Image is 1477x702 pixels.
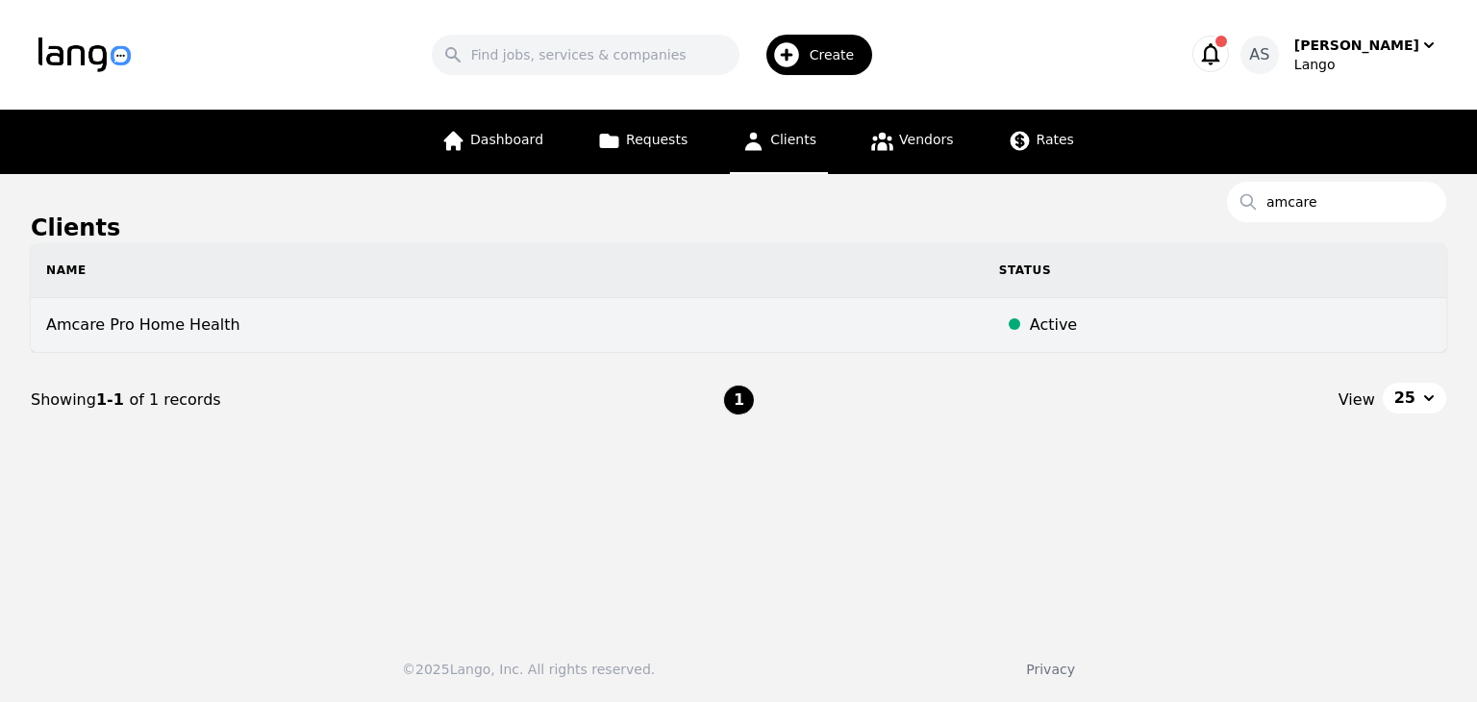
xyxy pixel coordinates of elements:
[31,298,984,353] td: Amcare Pro Home Health
[31,213,1446,243] h1: Clients
[626,132,688,147] span: Requests
[31,243,984,298] th: Name
[470,132,543,147] span: Dashboard
[1394,387,1415,410] span: 25
[402,660,655,679] div: © 2025 Lango, Inc. All rights reserved.
[770,132,816,147] span: Clients
[739,27,885,83] button: Create
[432,35,739,75] input: Find jobs, services & companies
[730,110,828,174] a: Clients
[1249,43,1269,66] span: AS
[430,110,555,174] a: Dashboard
[31,389,723,412] div: Showing of 1 records
[1037,132,1074,147] span: Rates
[984,243,1446,298] th: Status
[899,132,953,147] span: Vendors
[996,110,1086,174] a: Rates
[1294,55,1439,74] div: Lango
[1339,389,1375,412] span: View
[1294,36,1419,55] div: [PERSON_NAME]
[859,110,964,174] a: Vendors
[810,45,868,64] span: Create
[96,390,129,409] span: 1-1
[38,38,131,72] img: Logo
[31,353,1446,447] nav: Page navigation
[586,110,699,174] a: Requests
[1227,182,1446,222] input: Search
[1383,383,1446,414] button: 25
[1026,662,1075,677] a: Privacy
[1030,313,1431,337] div: Active
[1240,36,1439,74] button: AS[PERSON_NAME]Lango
